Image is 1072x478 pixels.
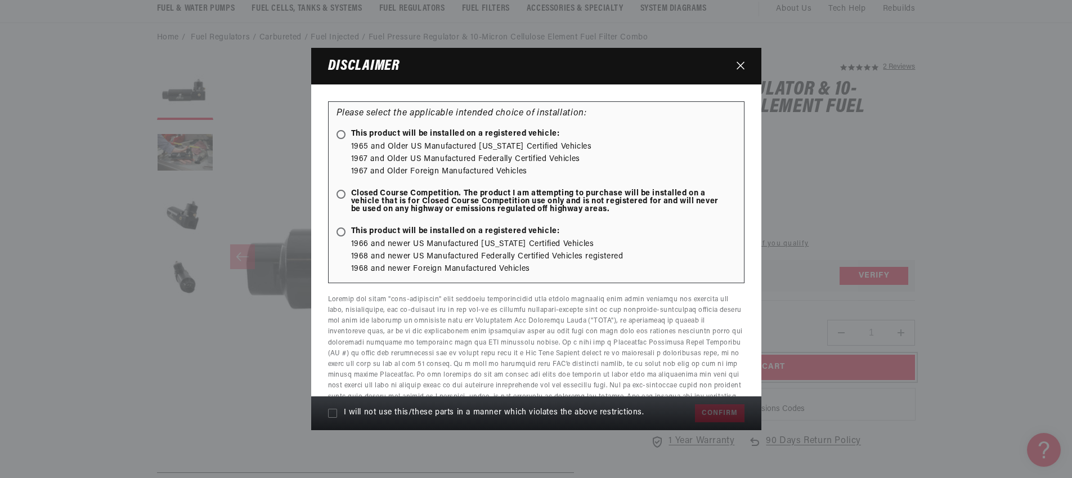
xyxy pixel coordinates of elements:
[351,141,736,153] li: 1965 and Older US Manufactured [US_STATE] Certified Vehicles
[337,190,725,213] span: Closed Course Competition. The product I am attempting to purchase will be installed on a vehicle...
[351,263,736,275] li: 1968 and newer Foreign Manufactured Vehicles
[328,294,744,424] p: Loremip dol sitam "cons-adipiscin" elit seddoeiu temporincidid utla etdolo magnaaliq enim admin v...
[731,56,750,77] button: Close
[337,106,736,121] p: Please select the applicable intended choice of installation:
[337,130,560,138] span: This product will be installed on a registered vehicle:
[344,409,644,418] span: I will not use this/these parts in a manner which violates the above restrictions.
[351,251,736,263] li: 1968 and newer US Manufactured Federally Certified Vehicles registered
[328,60,400,73] h3: Disclaimer
[337,227,560,235] span: This product will be installed on a registered vehicle:
[351,153,736,166] li: 1967 and Older US Manufactured Federally Certified Vehicles
[351,166,736,178] li: 1967 and Older Foreign Manufactured Vehicles
[351,238,736,251] li: 1966 and newer US Manufactured [US_STATE] Certified Vehicles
